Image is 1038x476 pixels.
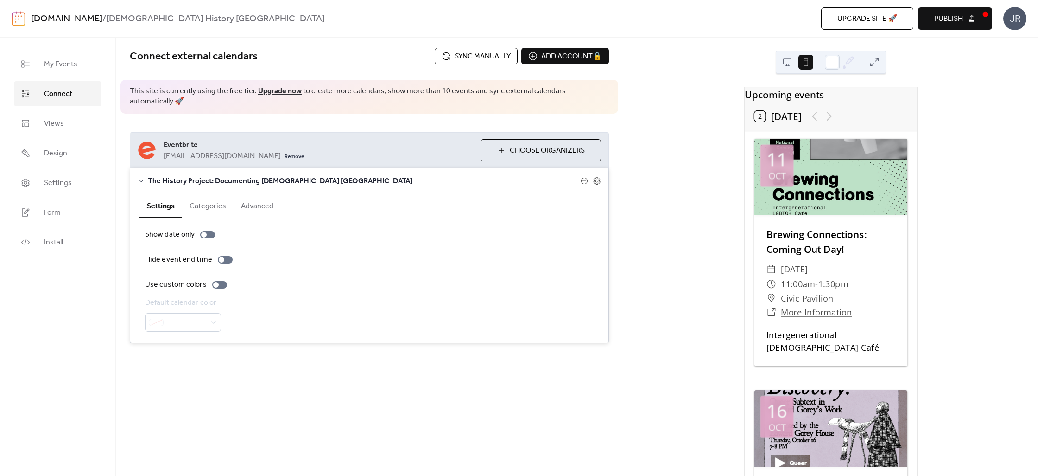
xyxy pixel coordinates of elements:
[44,148,67,159] span: Design
[164,151,281,162] span: [EMAIL_ADDRESS][DOMAIN_NAME]
[182,194,234,217] button: Categories
[31,10,102,28] a: [DOMAIN_NAME]
[44,207,61,219] span: Form
[14,111,101,136] a: Views
[766,151,787,169] div: 11
[145,279,207,290] div: Use custom colors
[14,81,101,106] a: Connect
[139,194,182,218] button: Settings
[766,402,787,420] div: 16
[768,171,785,180] div: Oct
[918,7,992,30] button: Publish
[145,254,212,265] div: Hide event end time
[766,291,776,305] div: ​
[754,329,907,354] div: Intergenerational [DEMOGRAPHIC_DATA] Café
[750,108,805,125] button: 2[DATE]
[766,277,776,291] div: ​
[934,13,963,25] span: Publish
[1003,7,1026,30] div: JR
[145,297,219,309] div: Default calendar color
[44,178,72,189] span: Settings
[44,237,63,248] span: Install
[837,13,897,25] span: Upgrade site 🚀
[481,139,601,161] button: Choose Organizers
[781,291,833,305] span: Civic Pavilion
[455,51,511,62] span: Sync manually
[815,277,818,291] span: -
[258,84,302,98] a: Upgrade now
[164,140,473,151] span: Eventbrite
[781,262,808,277] span: [DATE]
[14,141,101,166] a: Design
[12,11,25,26] img: logo
[766,305,776,320] div: ​
[138,141,156,160] img: eventbrite
[130,86,609,107] span: This site is currently using the free tier. to create more calendars, show more than 10 events an...
[148,176,581,187] span: The History Project: Documenting [DEMOGRAPHIC_DATA] [GEOGRAPHIC_DATA]
[768,423,785,432] div: Oct
[14,51,101,77] a: My Events
[766,262,776,277] div: ​
[766,228,866,256] a: Brewing Connections: Coming Out Day!
[234,194,281,217] button: Advanced
[44,118,64,129] span: Views
[781,277,815,291] span: 11:00am
[14,200,101,225] a: Form
[145,229,195,240] div: Show date only
[821,7,913,30] button: Upgrade site 🚀
[44,59,77,70] span: My Events
[130,46,258,67] span: Connect external calendars
[510,145,585,156] span: Choose Organizers
[102,10,106,28] b: /
[435,48,518,64] button: Sync manually
[14,230,101,255] a: Install
[106,10,325,28] b: [DEMOGRAPHIC_DATA] History [GEOGRAPHIC_DATA]
[818,277,848,291] span: 1:30pm
[745,87,917,102] div: Upcoming events
[781,307,852,318] a: More Information
[14,170,101,195] a: Settings
[44,89,72,100] span: Connect
[285,153,304,161] span: Remove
